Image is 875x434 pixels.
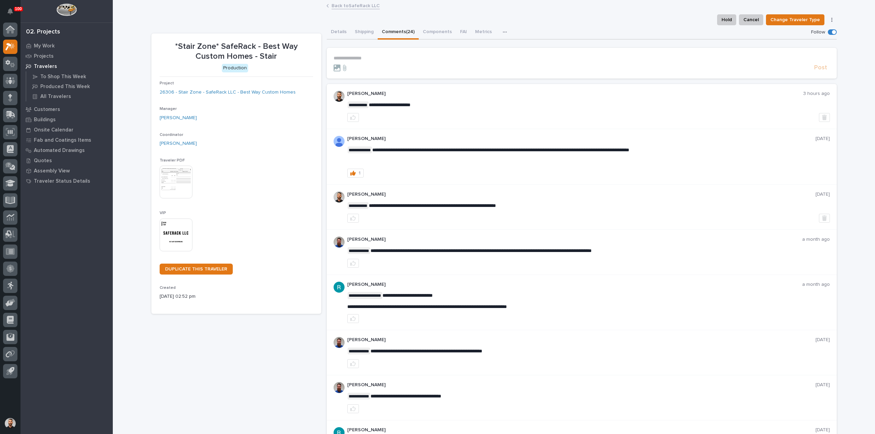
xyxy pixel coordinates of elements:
a: My Work [21,41,113,51]
a: Back toSafeRack LLC [332,1,380,9]
p: [PERSON_NAME] [347,192,816,197]
p: a month ago [802,282,830,288]
a: Produced This Week [26,82,113,91]
p: [PERSON_NAME] [347,337,816,343]
a: To Shop This Week [26,72,113,81]
a: Projects [21,51,113,61]
p: My Work [34,43,55,49]
p: Buildings [34,117,56,123]
div: Production [222,64,248,72]
button: Comments (24) [378,25,419,40]
span: VIP [160,211,166,215]
p: Quotes [34,158,52,164]
p: [DATE] [816,192,830,197]
p: Projects [34,53,54,59]
img: ACg8ocLIQ8uTLu8xwXPI_zF_j4cWilWA_If5Zu0E3tOGGkFk=s96-c [334,282,345,293]
p: [PERSON_NAME] [347,91,803,97]
button: FAI [456,25,471,40]
p: Produced This Week [40,84,90,90]
p: Fab and Coatings Items [34,137,91,143]
a: [PERSON_NAME] [160,114,197,122]
img: 6hTokn1ETDGPf9BPokIQ [334,337,345,348]
p: 100 [15,6,22,11]
button: like this post [347,359,359,368]
button: Post [811,64,830,72]
span: Change Traveler Type [770,16,820,24]
a: All Travelers [26,92,113,101]
a: Automated Drawings [21,145,113,155]
span: Created [160,286,176,290]
p: [PERSON_NAME] [347,427,816,433]
p: a month ago [802,237,830,242]
p: To Shop This Week [40,74,86,80]
img: AGNmyxaji213nCK4JzPdPN3H3CMBhXDSA2tJ_sy3UIa5=s96-c [334,192,345,202]
button: like this post [347,113,359,122]
button: Shipping [351,25,378,40]
button: users-avatar [3,416,17,431]
button: like this post [347,314,359,323]
button: like this post [347,259,359,268]
p: Customers [34,107,60,113]
button: Notifications [3,4,17,18]
p: Traveler Status Details [34,178,90,184]
p: Follow [811,29,825,35]
div: Notifications100 [9,8,17,19]
div: 1 [359,171,361,176]
button: Delete post [819,113,830,122]
a: 26306 - Stair Zone - SafeRack LLC - Best Way Custom Homes [160,89,296,96]
a: Customers [21,104,113,114]
span: DUPLICATE THIS TRAVELER [165,267,227,271]
button: like this post [347,214,359,223]
p: [DATE] [816,427,830,433]
p: Automated Drawings [34,148,85,154]
p: [PERSON_NAME] [347,382,816,388]
p: Assembly View [34,168,70,174]
a: Traveler Status Details [21,176,113,186]
p: [DATE] [816,337,830,343]
p: *Stair Zone* SafeRack - Best Way Custom Homes - Stair [160,42,313,61]
a: Onsite Calendar [21,125,113,135]
button: Cancel [739,14,763,25]
button: Details [327,25,351,40]
a: Assembly View [21,166,113,176]
p: [DATE] [816,382,830,388]
p: Travelers [34,64,57,70]
button: Metrics [471,25,496,40]
button: Hold [717,14,736,25]
img: Workspace Logo [56,3,77,16]
button: like this post [347,404,359,413]
p: [PERSON_NAME] [347,237,802,242]
img: 6hTokn1ETDGPf9BPokIQ [334,237,345,248]
button: Change Traveler Type [766,14,824,25]
p: [PERSON_NAME] [347,282,802,288]
div: 02. Projects [26,28,60,36]
button: Delete post [819,214,830,223]
a: Travelers [21,61,113,71]
span: Post [814,64,827,72]
span: Cancel [743,16,759,24]
a: [PERSON_NAME] [160,140,197,147]
span: Traveler PDF [160,158,185,163]
button: 1 [347,169,364,178]
img: AGNmyxaji213nCK4JzPdPN3H3CMBhXDSA2tJ_sy3UIa5=s96-c [334,91,345,102]
p: 3 hours ago [803,91,830,97]
a: Fab and Coatings Items [21,135,113,145]
span: Hold [722,16,732,24]
img: AOh14GjpcA6ydKGAvwfezp8OhN30Q3_1BHk5lQOeczEvCIoEuGETHm2tT-JUDAHyqffuBe4ae2BInEDZwLlH3tcCd_oYlV_i4... [334,136,345,147]
a: Quotes [21,155,113,166]
p: Onsite Calendar [34,127,73,133]
a: DUPLICATE THIS TRAVELER [160,264,233,275]
p: [DATE] [816,136,830,142]
span: Coordinator [160,133,183,137]
button: Components [419,25,456,40]
a: Buildings [21,114,113,125]
p: All Travelers [40,94,71,100]
p: [PERSON_NAME] [347,136,816,142]
span: Project [160,81,174,85]
span: Manager [160,107,177,111]
img: 6hTokn1ETDGPf9BPokIQ [334,382,345,393]
p: [DATE] 02:52 pm [160,293,313,300]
